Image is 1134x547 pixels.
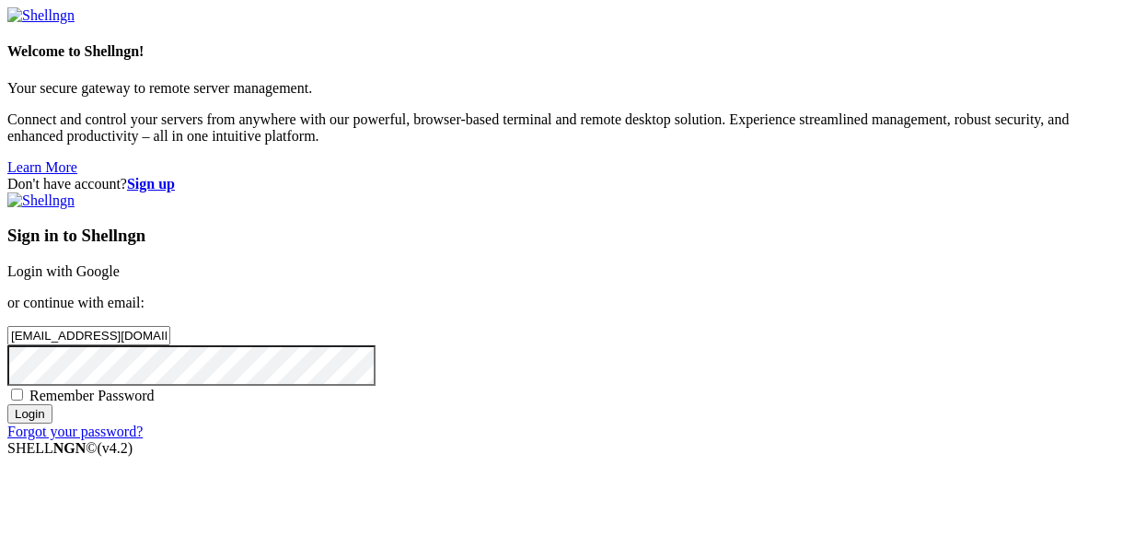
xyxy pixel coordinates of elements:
h4: Welcome to Shellngn! [7,43,1127,60]
span: 4.2.0 [98,440,133,456]
input: Remember Password [11,389,23,401]
input: Login [7,404,52,424]
h3: Sign in to Shellngn [7,226,1127,246]
img: Shellngn [7,192,75,209]
a: Sign up [127,176,175,192]
a: Learn More [7,159,77,175]
p: or continue with email: [7,295,1127,311]
a: Login with Google [7,263,120,279]
span: Remember Password [29,388,155,403]
img: Shellngn [7,7,75,24]
b: NGN [53,440,87,456]
div: Don't have account? [7,176,1127,192]
a: Forgot your password? [7,424,143,439]
span: SHELL © [7,440,133,456]
p: Connect and control your servers from anywhere with our powerful, browser-based terminal and remo... [7,111,1127,145]
input: Email address [7,326,170,345]
p: Your secure gateway to remote server management. [7,80,1127,97]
